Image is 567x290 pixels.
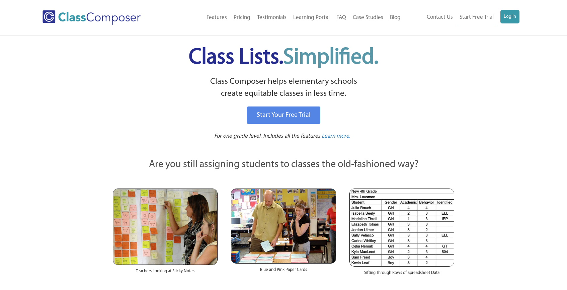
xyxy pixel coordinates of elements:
[322,133,350,139] span: Learn more.
[113,189,218,265] img: Teachers Looking at Sticky Notes
[456,10,497,25] a: Start Free Trial
[112,76,455,100] p: Class Composer helps elementary schools create equitable classes in less time.
[189,47,378,69] span: Class Lists.
[322,132,350,141] a: Learn more.
[290,10,333,25] a: Learning Portal
[423,10,456,25] a: Contact Us
[349,189,454,267] img: Spreadsheets
[349,10,387,25] a: Case Studies
[387,10,404,25] a: Blog
[113,157,454,172] p: Are you still assigning students to classes the old-fashioned way?
[283,47,378,69] span: Simplified.
[168,10,404,25] nav: Header Menu
[203,10,230,25] a: Features
[333,10,349,25] a: FAQ
[254,10,290,25] a: Testimonials
[500,10,519,23] a: Log In
[231,264,336,280] div: Blue and Pink Paper Cards
[43,10,141,25] img: Class Composer
[230,10,254,25] a: Pricing
[247,106,320,124] a: Start Your Free Trial
[214,133,322,139] span: For one grade level. Includes all the features.
[404,10,519,25] nav: Header Menu
[231,189,336,263] img: Blue and Pink Paper Cards
[257,112,311,119] span: Start Your Free Trial
[113,265,218,281] div: Teachers Looking at Sticky Notes
[349,267,454,283] div: Sifting Through Rows of Spreadsheet Data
